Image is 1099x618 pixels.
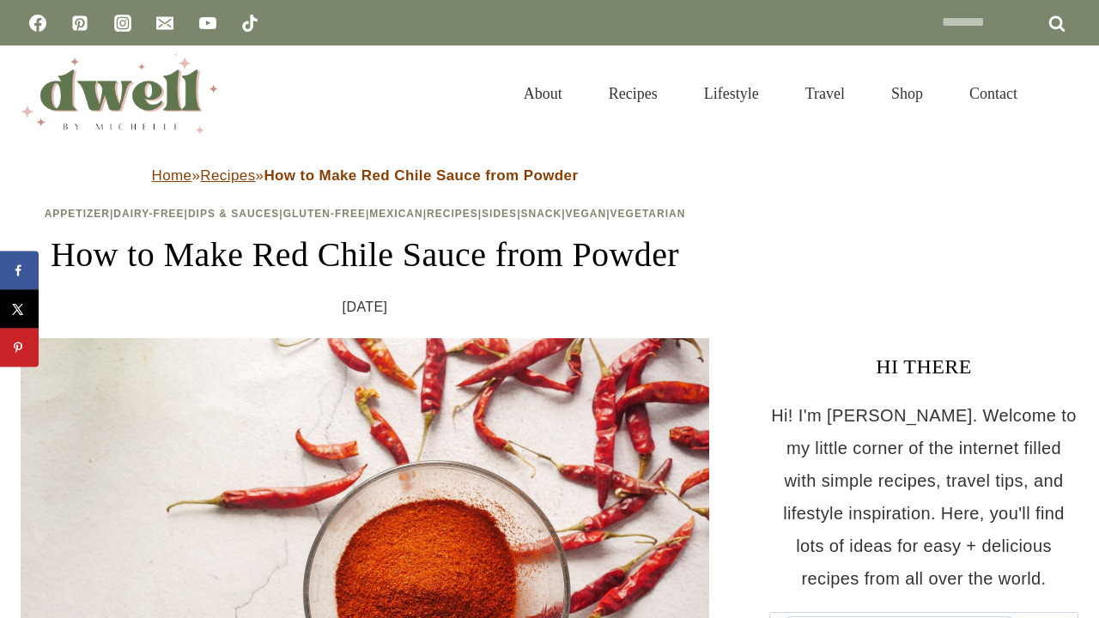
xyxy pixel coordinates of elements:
a: Recipes [427,208,478,220]
a: Dips & Sauces [188,208,279,220]
span: | | | | | | | | | [45,208,686,220]
a: Gluten-Free [283,208,366,220]
strong: How to Make Red Chile Sauce from Powder [264,167,578,184]
a: Facebook [21,6,55,40]
a: Travel [782,64,868,124]
img: DWELL by michelle [21,54,218,133]
a: Recipes [200,167,255,184]
a: Vegan [566,208,607,220]
span: » » [152,167,579,184]
a: Vegetarian [610,208,686,220]
h3: HI THERE [769,351,1078,382]
nav: Primary Navigation [501,64,1041,124]
h1: How to Make Red Chile Sauce from Powder [21,229,709,281]
a: Instagram [106,6,140,40]
a: Recipes [586,64,681,124]
a: Mexican [369,208,422,220]
a: About [501,64,586,124]
a: Snack [520,208,562,220]
p: Hi! I'm [PERSON_NAME]. Welcome to my little corner of the internet filled with simple recipes, tr... [769,399,1078,595]
a: Email [148,6,182,40]
a: Sides [482,208,517,220]
time: [DATE] [343,294,388,320]
button: View Search Form [1049,79,1078,108]
a: Contact [946,64,1041,124]
a: Shop [868,64,946,124]
a: TikTok [233,6,267,40]
a: Appetizer [45,208,110,220]
a: Pinterest [63,6,97,40]
a: Home [152,167,192,184]
a: Dairy-Free [113,208,184,220]
a: Lifestyle [681,64,782,124]
a: YouTube [191,6,225,40]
